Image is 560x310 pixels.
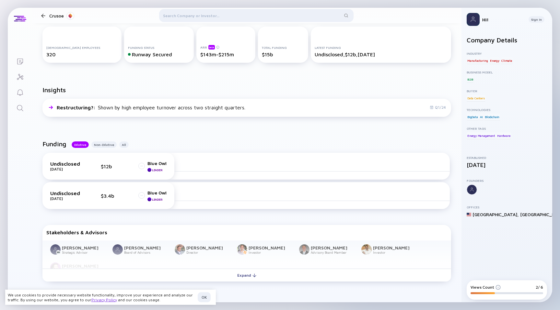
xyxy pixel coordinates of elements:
h2: Company Details [467,36,547,44]
span: Restructuring? : [57,105,97,110]
div: beta [208,45,215,50]
div: Established [467,156,547,160]
div: [DATE] [467,161,547,168]
div: Climate [501,57,513,64]
div: Stakeholders & Advisors [46,229,447,235]
div: Q1/24 [430,105,446,110]
div: Leader [152,198,162,201]
div: Blockchain [484,114,500,120]
div: Business Model [467,70,547,74]
div: Energy Management [467,132,496,139]
div: Undisclosed [50,161,83,167]
div: Other Tags [467,127,547,130]
div: Crusoe [49,12,74,20]
img: Profile Picture [467,13,480,26]
div: Runway Secured [128,51,190,57]
a: Blue OwlLeader [138,190,167,201]
div: [DATE] [50,167,83,172]
button: Non-Dilutive [91,141,117,148]
div: Undisclosed, $12b, [DATE] [315,51,447,57]
div: Blue Owl [147,190,167,195]
div: BigData [467,114,479,120]
h2: Funding [42,140,66,148]
div: Blue Owl [147,161,167,166]
div: Expand [233,270,260,280]
div: Energy [489,57,500,64]
div: Undisclosed [50,190,83,196]
div: Founders [467,179,547,183]
button: OK [198,292,211,302]
div: 2/ 6 [536,285,543,290]
a: Investor Map [8,69,32,84]
div: Leader [152,168,162,172]
a: Reminders [8,84,32,100]
img: United States Flag [467,212,471,217]
div: Hardware [496,132,511,139]
button: Dilutive [72,141,89,148]
div: [DEMOGRAPHIC_DATA] Employees [46,46,118,50]
div: Industry [467,51,547,55]
a: Search [8,100,32,115]
a: Lists [8,53,32,69]
div: Funding Status [128,46,190,50]
a: Privacy Policy [91,297,117,302]
h2: Insights [42,86,66,94]
div: Manufacturing [467,57,488,64]
div: Latest Funding [315,46,447,50]
div: Buyer [467,89,547,93]
div: $12b [101,163,120,169]
div: AI [479,114,484,120]
div: Technologies [467,108,547,112]
div: Views Count [471,285,501,290]
div: Data Centers [467,95,485,101]
div: Shown by high employee turnover across two straight quarters. [57,105,245,110]
div: $15b [262,51,304,57]
div: 320 [46,51,118,57]
div: Total Funding [262,46,304,50]
div: Hi! [482,17,523,22]
div: $3.4b [101,193,120,199]
button: All [119,141,129,148]
div: [GEOGRAPHIC_DATA] , [472,212,519,217]
a: Blue OwlLeader [138,161,167,172]
div: We use cookies to provide necessary website functionality, improve your experience and analyze ou... [8,293,195,302]
div: $143m-$215m [200,51,251,57]
button: Expand [42,269,451,282]
div: ARR [200,45,251,50]
div: Offices [467,205,547,209]
div: [DATE] [50,196,83,201]
button: Sign In [529,16,544,23]
div: B2B [467,76,473,83]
